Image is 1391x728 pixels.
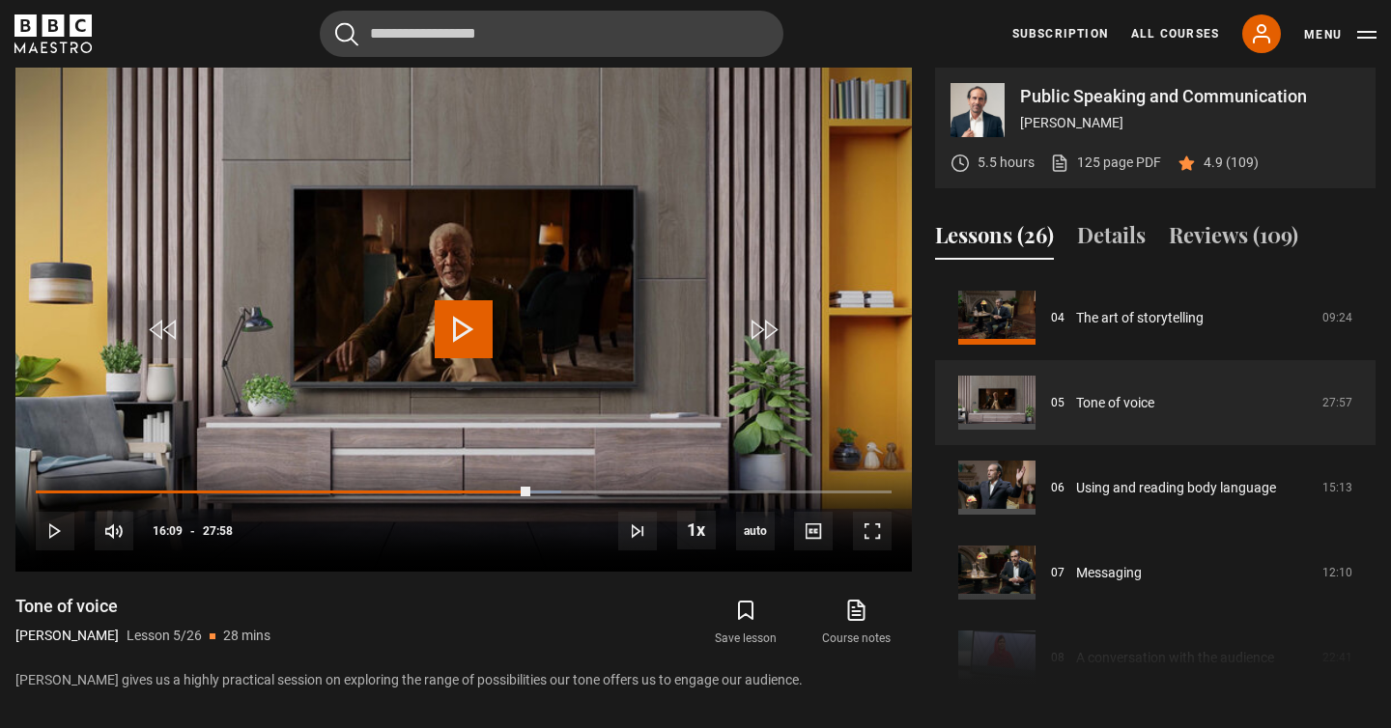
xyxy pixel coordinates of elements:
a: Messaging [1076,563,1142,583]
span: - [190,524,195,538]
button: Toggle navigation [1304,25,1377,44]
a: The art of storytelling [1076,308,1204,328]
svg: BBC Maestro [14,14,92,53]
video-js: Video Player [15,68,912,572]
button: Next Lesson [618,512,657,550]
a: Course notes [802,595,912,651]
button: Details [1077,219,1146,260]
p: 4.9 (109) [1204,153,1259,173]
button: Save lesson [691,595,801,651]
button: Reviews (109) [1169,219,1298,260]
p: [PERSON_NAME] gives us a highly practical session on exploring the range of possibilities our ton... [15,670,912,690]
button: Mute [95,512,133,550]
a: Using and reading body language [1076,478,1276,498]
div: Progress Bar [36,490,892,494]
p: Public Speaking and Communication [1020,88,1360,105]
span: auto [736,512,775,550]
p: Lesson 5/26 [127,626,202,646]
a: 125 page PDF [1050,153,1161,173]
h1: Tone of voice [15,595,270,618]
p: [PERSON_NAME] [1020,113,1360,133]
p: [PERSON_NAME] [15,626,119,646]
button: Playback Rate [677,511,716,549]
a: Tone of voice [1076,393,1154,413]
span: 16:09 [153,514,183,548]
button: Captions [794,512,833,550]
a: All Courses [1131,25,1219,42]
button: Play [36,512,74,550]
button: Lessons (26) [935,219,1054,260]
span: 27:58 [203,514,233,548]
button: Submit the search query [335,22,358,46]
p: 28 mins [223,626,270,646]
a: Subscription [1012,25,1108,42]
div: Current quality: 720p [736,512,775,550]
button: Fullscreen [853,512,892,550]
input: Search [320,11,783,57]
p: 5.5 hours [978,153,1035,173]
